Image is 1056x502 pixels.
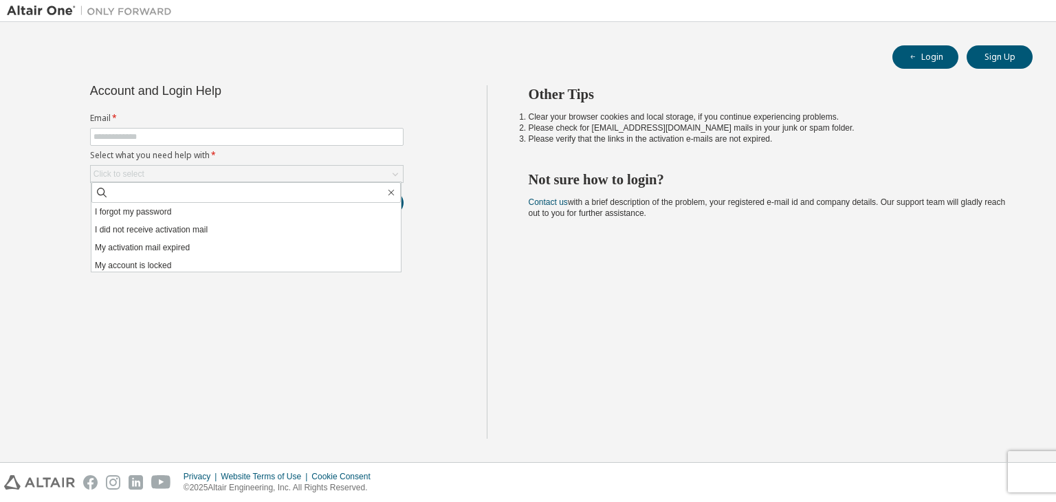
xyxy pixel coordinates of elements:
li: I forgot my password [91,203,401,221]
div: Account and Login Help [90,85,341,96]
label: Select what you need help with [90,150,404,161]
span: with a brief description of the problem, your registered e-mail id and company details. Our suppo... [529,197,1006,218]
button: Login [892,45,958,69]
li: Please check for [EMAIL_ADDRESS][DOMAIN_NAME] mails in your junk or spam folder. [529,122,1009,133]
li: Clear your browser cookies and local storage, if you continue experiencing problems. [529,111,1009,122]
label: Email [90,113,404,124]
div: Click to select [93,168,144,179]
a: Contact us [529,197,568,207]
button: Sign Up [967,45,1033,69]
h2: Not sure how to login? [529,171,1009,188]
img: linkedin.svg [129,475,143,490]
h2: Other Tips [529,85,1009,103]
img: altair_logo.svg [4,475,75,490]
img: youtube.svg [151,475,171,490]
div: Website Terms of Use [221,471,311,482]
p: © 2025 Altair Engineering, Inc. All Rights Reserved. [184,482,379,494]
img: instagram.svg [106,475,120,490]
img: Altair One [7,4,179,18]
div: Privacy [184,471,221,482]
div: Click to select [91,166,403,182]
img: facebook.svg [83,475,98,490]
li: Please verify that the links in the activation e-mails are not expired. [529,133,1009,144]
div: Cookie Consent [311,471,378,482]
